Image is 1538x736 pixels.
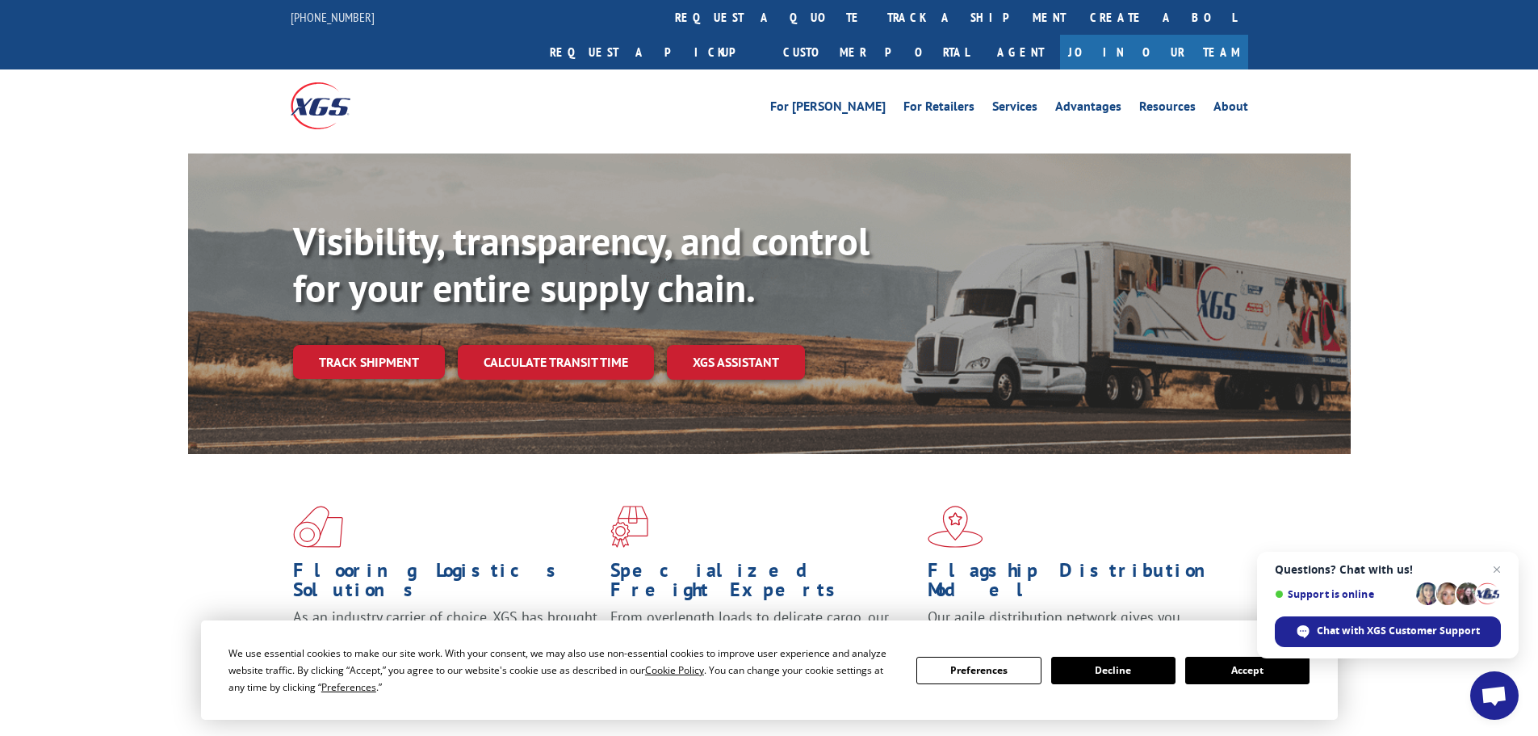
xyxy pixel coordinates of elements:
button: Decline [1051,657,1176,684]
h1: Flagship Distribution Model [928,561,1233,608]
h1: Specialized Freight Experts [610,561,916,608]
a: Agent [981,35,1060,69]
span: As an industry carrier of choice, XGS has brought innovation and dedication to flooring logistics... [293,608,597,665]
a: XGS ASSISTANT [667,345,805,380]
a: Services [992,100,1037,118]
p: From overlength loads to delicate cargo, our experienced staff knows the best way to move your fr... [610,608,916,679]
span: Preferences [321,680,376,694]
a: Track shipment [293,345,445,379]
a: [PHONE_NUMBER] [291,9,375,25]
div: Cookie Consent Prompt [201,620,1338,720]
span: Chat with XGS Customer Support [1317,624,1480,638]
div: Open chat [1470,671,1519,720]
span: Questions? Chat with us! [1275,563,1501,576]
span: Support is online [1275,588,1410,600]
div: Chat with XGS Customer Support [1275,616,1501,647]
button: Accept [1185,657,1310,684]
div: We use essential cookies to make our site work. With your consent, we may also use non-essential ... [228,645,897,696]
b: Visibility, transparency, and control for your entire supply chain. [293,216,870,313]
img: xgs-icon-flagship-distribution-model-red [928,506,983,548]
a: Customer Portal [771,35,981,69]
a: Resources [1139,100,1196,118]
span: Close chat [1487,560,1507,579]
button: Preferences [916,657,1041,684]
a: Calculate transit time [458,345,654,380]
a: Advantages [1055,100,1121,118]
a: Request a pickup [538,35,771,69]
img: xgs-icon-total-supply-chain-intelligence-red [293,506,343,548]
a: About [1213,100,1248,118]
a: For Retailers [903,100,974,118]
a: Join Our Team [1060,35,1248,69]
span: Our agile distribution network gives you nationwide inventory management on demand. [928,608,1225,646]
a: For [PERSON_NAME] [770,100,886,118]
h1: Flooring Logistics Solutions [293,561,598,608]
span: Cookie Policy [645,663,704,677]
img: xgs-icon-focused-on-flooring-red [610,506,648,548]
